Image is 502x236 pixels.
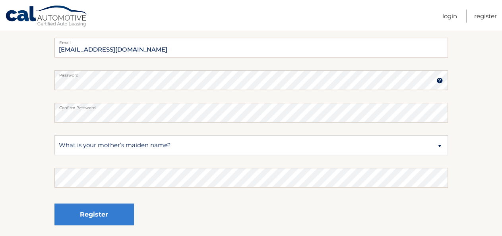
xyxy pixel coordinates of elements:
a: Cal Automotive [5,5,89,28]
label: Email [54,38,448,44]
input: Email [54,38,448,58]
button: Register [54,203,134,225]
a: Login [442,10,457,23]
label: Confirm Password [54,103,448,109]
label: Password [54,70,448,77]
img: tooltip.svg [436,77,443,84]
a: Register [474,10,497,23]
